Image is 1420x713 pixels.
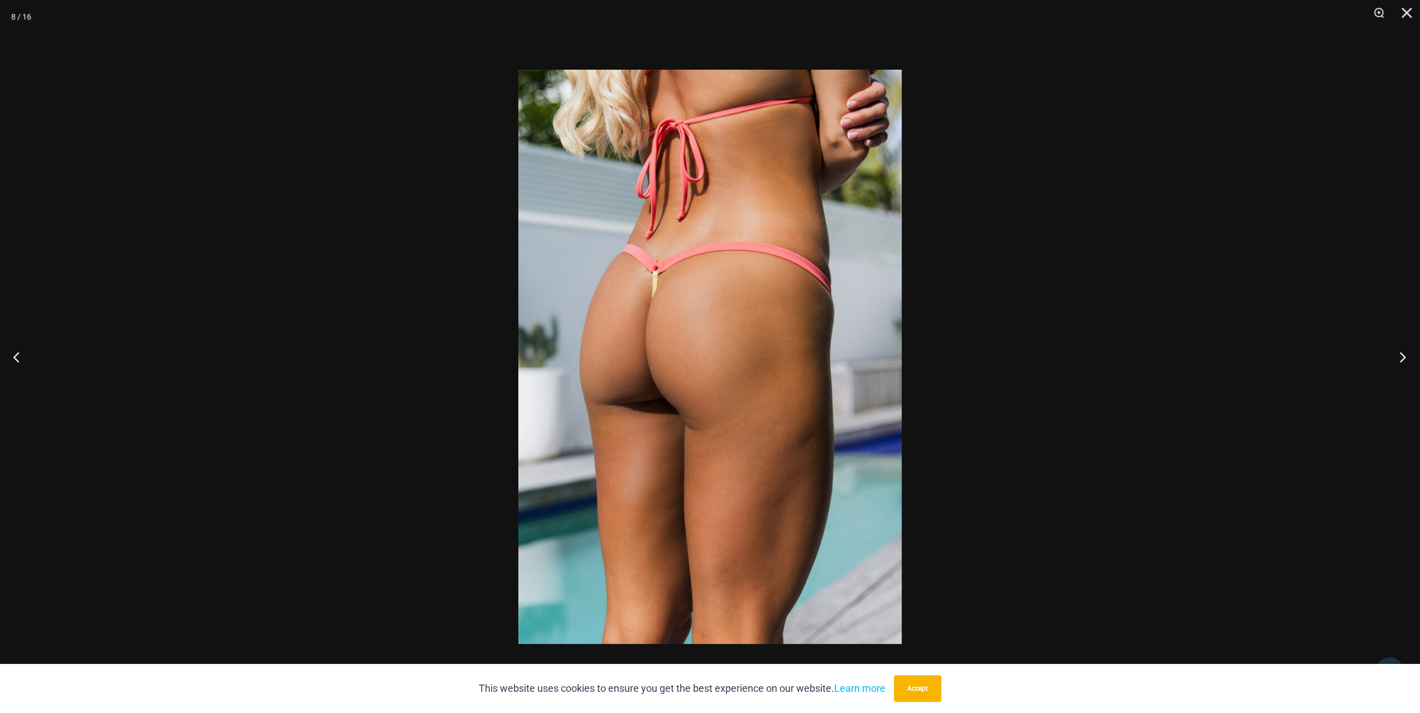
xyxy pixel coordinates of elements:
button: Accept [894,675,941,702]
a: Learn more [834,682,885,694]
div: 8 / 16 [11,8,31,25]
img: Bubble Mesh Highlight Pink 421 Micro 02 [518,70,902,644]
p: This website uses cookies to ensure you get the best experience on our website. [479,680,885,697]
button: Next [1378,329,1420,385]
